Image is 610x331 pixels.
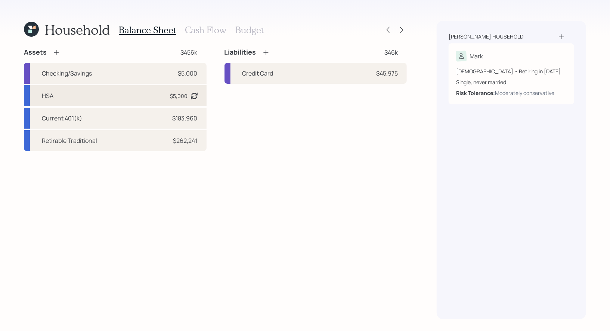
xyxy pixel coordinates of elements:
[24,48,47,56] h4: Assets
[384,48,398,57] div: $46k
[456,89,495,96] b: Risk Tolerance:
[185,25,226,36] h3: Cash Flow
[456,67,567,75] div: [DEMOGRAPHIC_DATA] • Retiring in [DATE]
[173,114,198,123] div: $183,960
[495,89,554,97] div: Moderately conservative
[225,48,256,56] h4: Liabilities
[456,78,567,86] div: Single, never married
[42,69,92,78] div: Checking/Savings
[173,136,198,145] div: $262,241
[470,52,483,61] div: Mark
[178,69,198,78] div: $5,000
[449,33,523,40] div: [PERSON_NAME] household
[119,25,176,36] h3: Balance Sheet
[376,69,398,78] div: $45,975
[42,114,82,123] div: Current 401(k)
[42,136,97,145] div: Retirable Traditional
[42,91,53,100] div: HSA
[181,48,198,57] div: $456k
[170,92,188,100] div: $5,000
[235,25,264,36] h3: Budget
[242,69,273,78] div: Credit Card
[45,22,110,38] h1: Household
